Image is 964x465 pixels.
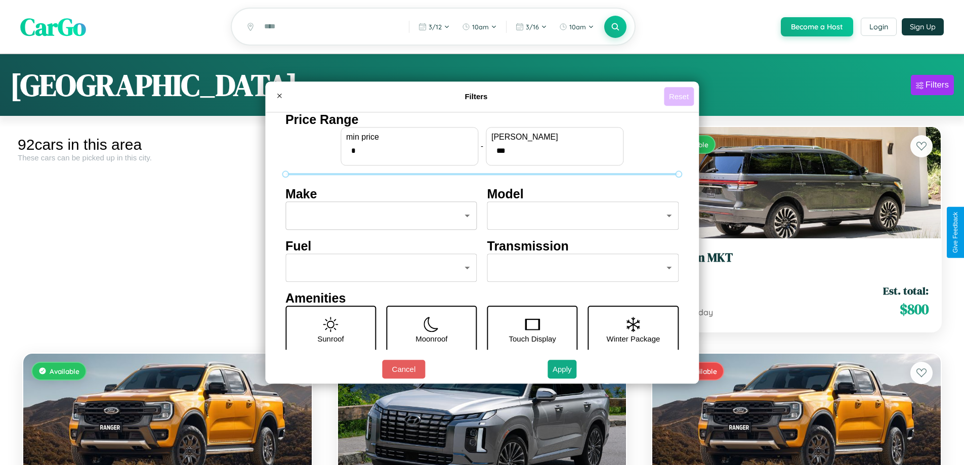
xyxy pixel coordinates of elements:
[883,283,929,298] span: Est. total:
[10,64,298,106] h1: [GEOGRAPHIC_DATA]
[285,239,477,253] h4: Fuel
[20,10,86,44] span: CarGo
[415,332,447,346] p: Moonroof
[926,80,949,90] div: Filters
[481,139,483,153] p: -
[382,360,425,378] button: Cancel
[554,19,599,35] button: 10am
[285,112,679,127] h4: Price Range
[664,250,929,265] h3: Lincoln MKT
[317,332,344,346] p: Sunroof
[607,332,660,346] p: Winter Package
[526,23,539,31] span: 3 / 16
[457,19,502,35] button: 10am
[952,212,959,253] div: Give Feedback
[472,23,489,31] span: 10am
[429,23,442,31] span: 3 / 12
[346,133,473,142] label: min price
[50,367,79,375] span: Available
[285,187,477,201] h4: Make
[511,19,552,35] button: 3/16
[664,250,929,275] a: Lincoln MKT2024
[18,153,317,162] div: These cars can be picked up in this city.
[18,136,317,153] div: 92 cars in this area
[900,299,929,319] span: $ 800
[509,332,556,346] p: Touch Display
[569,23,586,31] span: 10am
[487,187,679,201] h4: Model
[911,75,954,95] button: Filters
[664,87,694,106] button: Reset
[487,239,679,253] h4: Transmission
[285,291,679,306] h4: Amenities
[491,133,618,142] label: [PERSON_NAME]
[902,18,944,35] button: Sign Up
[692,307,713,317] span: / day
[781,17,853,36] button: Become a Host
[288,92,664,101] h4: Filters
[413,19,455,35] button: 3/12
[548,360,577,378] button: Apply
[861,18,897,36] button: Login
